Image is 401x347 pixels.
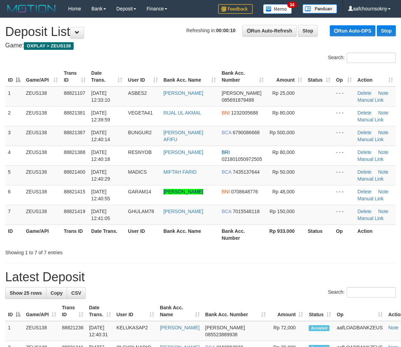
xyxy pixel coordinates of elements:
td: ZEUS138 [23,106,61,126]
span: [DATE] 12:40:29 [91,169,110,182]
th: ID: activate to sort column descending [5,301,23,321]
input: Search: [347,53,396,63]
th: Amount: activate to sort column ascending [269,301,306,321]
a: Manual Link [357,97,384,103]
span: RESNYOB [128,149,151,155]
span: GARAM14 [128,189,151,194]
span: BNI [222,110,230,116]
td: - - - [333,126,355,146]
span: 88821415 [64,189,85,194]
span: BUNGUR2 [128,130,151,135]
a: MIFTAH FARID [164,169,197,175]
th: Trans ID [61,225,88,244]
th: Bank Acc. Number [219,225,266,244]
th: ID [5,225,23,244]
td: ZEUS138 [23,321,59,341]
span: Copy [50,290,63,296]
td: 88821236 [59,321,86,341]
span: VEGETA41 [128,110,152,116]
span: 88821107 [64,90,85,96]
th: Action [355,225,396,244]
th: Op: activate to sort column ascending [334,301,385,321]
a: Delete [357,209,371,214]
th: Op: activate to sort column ascending [333,67,355,86]
th: Status: activate to sort column ascending [305,67,333,86]
td: ZEUS138 [23,205,61,225]
th: Status: activate to sort column ascending [306,301,334,321]
span: ASBES2 [128,90,147,96]
span: OXPLAY > ZEUS138 [24,42,74,50]
th: Date Trans.: activate to sort column ascending [88,67,125,86]
a: Delete [357,90,371,96]
img: panduan.png [302,4,337,13]
a: Delete [357,189,371,194]
a: Note [378,209,389,214]
a: Note [378,90,389,96]
a: [PERSON_NAME] [164,90,203,96]
td: 3 [5,126,23,146]
a: Stop [298,25,318,37]
span: 88821387 [64,130,85,135]
span: 88821400 [64,169,85,175]
img: Button%20Memo.svg [263,4,292,14]
a: Copy [46,287,67,299]
span: Copy 6790086668 to clipboard [233,130,260,135]
a: Manual Link [357,117,384,122]
a: Note [378,169,389,175]
span: Copy 7435137644 to clipboard [233,169,260,175]
a: Run Auto-Refresh [242,25,297,37]
td: - - - [333,106,355,126]
a: [PERSON_NAME] [160,325,199,330]
span: Show 25 rows [10,290,42,296]
td: 7 [5,205,23,225]
span: Copy 085523889938 to clipboard [205,332,237,337]
th: Op [333,225,355,244]
a: Manual Link [357,216,384,221]
span: [PERSON_NAME] [222,90,261,96]
th: Action: activate to sort column ascending [355,67,396,86]
span: BCA [222,130,231,135]
a: Delete [357,110,371,116]
td: aafLOADBANKZEUS [334,321,385,341]
a: Manual Link [357,196,384,201]
a: Stop [377,25,396,36]
a: CSV [67,287,86,299]
a: Manual Link [357,156,384,162]
div: Showing 1 to 7 of 7 entries [5,246,162,256]
label: Search: [328,287,396,298]
td: - - - [333,146,355,165]
th: User ID: activate to sort column ascending [114,301,157,321]
span: 34 [287,2,297,8]
a: Note [378,149,389,155]
a: Delete [357,149,371,155]
th: Bank Acc. Name: activate to sort column ascending [157,301,202,321]
th: Date Trans. [88,225,125,244]
span: [DATE] 12:40:14 [91,130,110,142]
span: Copy 1232005688 to clipboard [231,110,258,116]
span: 88821388 [64,149,85,155]
a: Note [378,110,389,116]
th: Game/API [23,225,61,244]
a: Note [378,189,389,194]
th: Rp 933.000 [267,225,305,244]
span: 88821381 [64,110,85,116]
td: Rp 72,000 [269,321,306,341]
span: [DATE] 12:33:10 [91,90,110,103]
th: User ID [125,225,160,244]
span: [DATE] 12:40:18 [91,149,110,162]
th: Bank Acc. Number: activate to sort column ascending [203,301,269,321]
strong: 00:00:10 [216,28,235,33]
th: User ID: activate to sort column ascending [125,67,160,86]
td: KELUKASAP2 [114,321,157,341]
td: ZEUS138 [23,126,61,146]
th: Trans ID: activate to sort column ascending [61,67,88,86]
a: Manual Link [357,137,384,142]
span: [DATE] 12:40:55 [91,189,110,201]
h1: Deposit List [5,25,396,39]
td: - - - [333,185,355,205]
a: [PERSON_NAME] [164,209,203,214]
td: ZEUS138 [23,146,61,165]
a: Delete [357,130,371,135]
span: Rp 50,000 [272,169,295,175]
img: Feedback.jpg [218,4,253,14]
